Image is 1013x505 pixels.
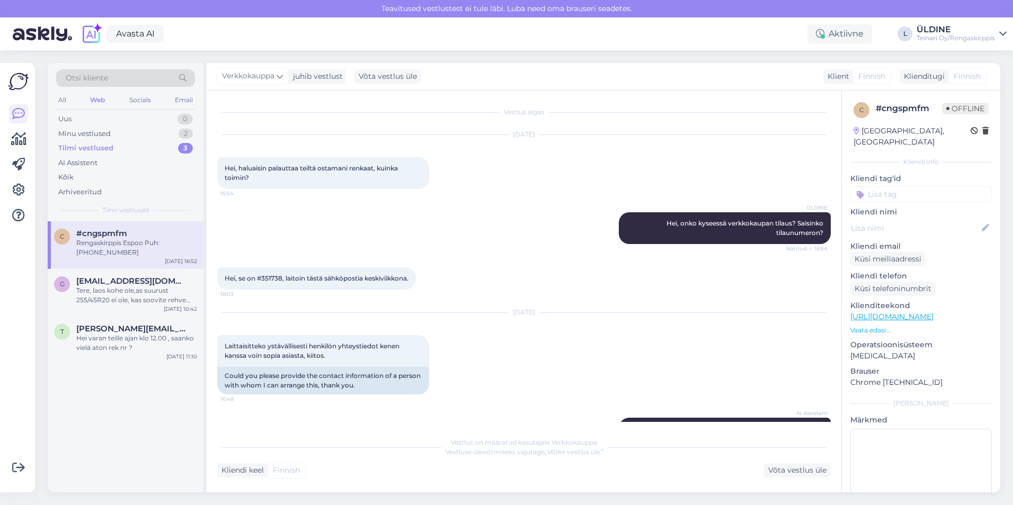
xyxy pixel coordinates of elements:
div: Kliendi keel [217,465,264,476]
span: #cngspmfm [76,229,127,238]
span: c [859,106,864,114]
div: Teinari Oy/Rengaskirppis [917,34,995,42]
a: [URL][DOMAIN_NAME] [850,312,934,321]
input: Lisa tag [850,186,992,202]
div: Hei varan teille ajan klo 12.00 , saanko vielä aton rek nr ? [76,333,197,353]
span: g [60,280,65,288]
p: Kliendi nimi [850,206,992,218]
img: explore-ai [81,23,103,45]
input: Lisa nimi [851,222,980,234]
span: Otsi kliente [66,73,108,84]
span: giaphongls191@gmail.com [76,276,186,286]
div: [DATE] [217,130,831,139]
div: AI Assistent [58,158,97,168]
p: [MEDICAL_DATA] [850,350,992,362]
span: Offline [942,103,989,114]
span: c [60,232,65,240]
p: Vaata edasi ... [850,326,992,335]
p: Brauser [850,366,992,377]
span: Tiimi vestlused [102,205,149,215]
div: Vestlus algas [217,107,831,117]
div: Email [173,93,195,107]
div: Võta vestlus üle [354,69,421,84]
p: Operatsioonisüsteem [850,339,992,350]
span: 18:03 [220,290,260,298]
span: Laittaisitteko ystävällisesti henkilön yhteystiedot kenen kanssa voin sopia asiasta, kiitos. [225,342,401,359]
div: Aktiivne [807,24,872,43]
div: # cngspmfm [876,102,942,115]
div: Küsi telefoninumbrit [850,282,936,296]
div: Küsi meiliaadressi [850,252,926,266]
span: Finnish [858,71,885,82]
span: 15:54 [220,190,260,197]
div: [DATE] 11:10 [166,353,197,360]
span: Finnish [273,465,300,476]
div: Minu vestlused [58,129,111,139]
span: Nähtud ✓ 16:54 [786,245,828,252]
div: [DATE] 16:52 [165,257,197,265]
span: AI Assistent [788,409,828,417]
div: [DATE] 10:42 [164,305,197,313]
div: Tere, laos kohe ole,as suurust 255/45R20 ei ole, kas soovite rehve tellida? [76,286,197,305]
span: timo.elomaa@hotmail.com [76,324,186,333]
p: Kliendi telefon [850,270,992,282]
span: Hei, onko kyseessä verkkokaupan tilaus? Saisinko tilaunumeron? [667,219,825,237]
div: Tiimi vestlused [58,143,113,154]
div: Socials [127,93,153,107]
p: Märkmed [850,414,992,426]
div: Kõik [58,172,74,183]
i: „Võtke vestlus üle” [545,448,603,456]
div: Rengaskirppis Espoo Puh: [PHONE_NUMBER] [76,238,197,257]
div: ÜLDINE [917,25,995,34]
div: Web [88,93,107,107]
span: Verkkokauppa [222,70,274,82]
div: Kliendi info [850,157,992,167]
div: 2 [179,129,193,139]
p: Kliendi email [850,241,992,252]
div: Klienditugi [900,71,945,82]
div: Uus [58,114,72,124]
span: Vestluse ülevõtmiseks vajutage [446,448,603,456]
span: Hei, se on #351738, laitoin tästä sähköpostia keskiviikkona. [225,274,408,282]
div: Arhiveeritud [58,187,102,197]
div: 0 [177,114,193,124]
div: [GEOGRAPHIC_DATA], [GEOGRAPHIC_DATA] [854,125,971,148]
div: Klient [823,71,849,82]
div: Could you please provide the contact information of a person with whom I can arrange this, thank ... [217,367,429,394]
a: ÜLDINETeinari Oy/Rengaskirppis [917,25,1007,42]
div: All [56,93,68,107]
span: 16:48 [220,395,260,403]
span: Finnish [954,71,981,82]
div: juhib vestlust [289,71,343,82]
div: 3 [178,143,193,154]
span: ÜLDINE [788,204,828,212]
p: Klienditeekond [850,300,992,311]
div: [PERSON_NAME] [850,399,992,408]
div: Võta vestlus üle [764,463,831,477]
p: Kliendi tag'id [850,173,992,184]
div: [DATE] [217,308,831,317]
p: Chrome [TECHNICAL_ID] [850,377,992,388]
div: L [898,26,912,41]
span: t [60,328,64,336]
img: Askly Logo [8,71,29,92]
a: Avasta AI [107,25,164,43]
span: Vestlus on määratud kasutajale Verkkokauppa [451,438,597,446]
span: Hei, haluaisin palauttaa teiltä ostamani renkaat, kuinka toimin? [225,164,399,182]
